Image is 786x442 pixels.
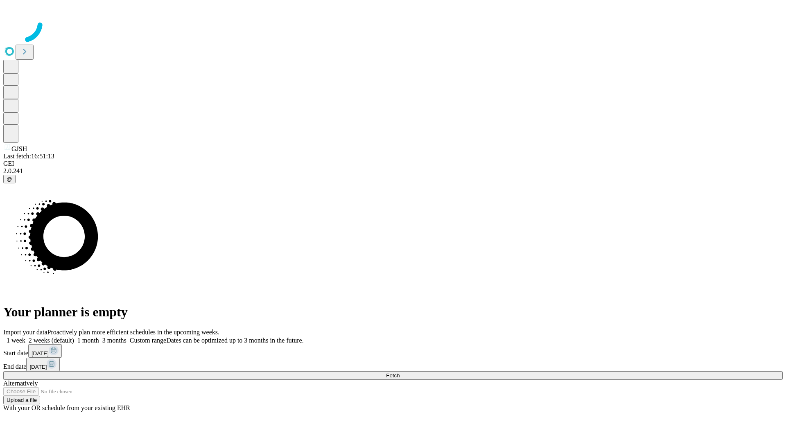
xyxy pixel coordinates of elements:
[29,364,47,370] span: [DATE]
[11,145,27,152] span: GJSH
[3,153,54,160] span: Last fetch: 16:51:13
[3,380,38,387] span: Alternatively
[3,304,783,320] h1: Your planner is empty
[386,372,400,379] span: Fetch
[7,176,12,182] span: @
[29,337,74,344] span: 2 weeks (default)
[130,337,166,344] span: Custom range
[3,344,783,358] div: Start date
[102,337,126,344] span: 3 months
[77,337,99,344] span: 1 month
[26,358,60,371] button: [DATE]
[47,329,219,336] span: Proactively plan more efficient schedules in the upcoming weeks.
[32,350,49,356] span: [DATE]
[166,337,303,344] span: Dates can be optimized up to 3 months in the future.
[3,175,16,183] button: @
[3,358,783,371] div: End date
[3,167,783,175] div: 2.0.241
[3,371,783,380] button: Fetch
[3,160,783,167] div: GEI
[7,337,25,344] span: 1 week
[3,329,47,336] span: Import your data
[3,396,40,404] button: Upload a file
[28,344,62,358] button: [DATE]
[3,404,130,411] span: With your OR schedule from your existing EHR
